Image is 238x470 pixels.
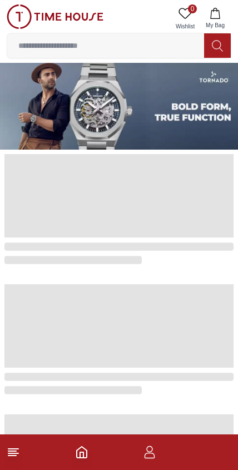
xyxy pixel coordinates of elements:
[171,22,199,31] span: Wishlist
[75,446,88,459] a: Home
[188,4,197,13] span: 0
[7,4,103,29] img: ...
[171,4,199,33] a: 0Wishlist
[201,21,229,29] span: My Bag
[199,4,231,33] button: My Bag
